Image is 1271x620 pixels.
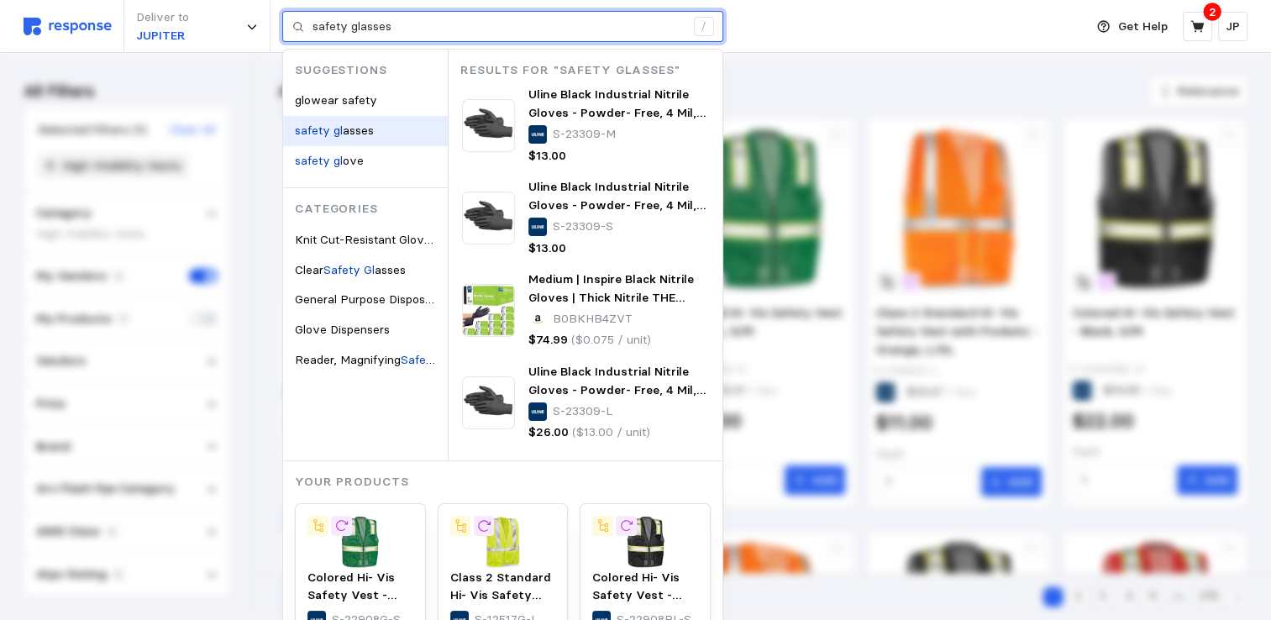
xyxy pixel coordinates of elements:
div: / [694,17,714,37]
p: ($0.075 / unit) [571,331,651,349]
span: Uline Black Industrial Nitrile Gloves - Powder- Free, 4 Mil, Medium [528,87,706,138]
p: S-23309-M [553,125,616,144]
p: S-23309-L [553,402,612,421]
p: Results for "safety glasses" [460,61,722,80]
span: asses [375,262,406,277]
p: Get Help [1118,18,1168,36]
img: S-23309-M [462,99,515,152]
span: General Purpose Disposable Gloves [295,292,489,307]
span: Uline Black Industrial Nitrile Gloves - Powder- Free, 4 Mil, Small [528,179,706,230]
p: $13.00 [528,147,566,166]
p: ($13.00 / unit) [572,423,650,442]
img: S-22908BL-S [592,516,698,569]
span: Knit Cut-Resistant Gloves [295,232,437,247]
mark: safety gl [295,123,343,138]
p: JUPITER [136,27,189,45]
mark: safety gl [295,153,343,168]
span: Clear [295,262,323,277]
p: Your Products [295,473,722,491]
img: 61+90HpIOvL._AC_SX569_.jpg [462,284,515,337]
p: Deliver to [136,8,189,27]
p: JP [1226,18,1240,36]
span: Reader, Magnifying [295,352,401,367]
span: asses [343,123,374,138]
span: Glove Dispensers [295,322,390,337]
span: glowear safety [295,92,377,108]
span: Medium | Inspire Black Nitrile Gloves | Thick Nitrile THE ORIGINAL Nitrile 4.5 Medical Food Clean... [528,271,694,360]
p: $13.00 [528,239,566,258]
p: S-23309-S [553,218,613,236]
span: ove [343,153,364,168]
img: S-12517G-L_US [450,516,556,569]
mark: Safety Gl [401,352,452,367]
p: $74.99 [528,331,568,349]
img: S-22908G-S [307,516,413,569]
button: Get Help [1087,11,1178,43]
input: Search for a product name or SKU [312,12,685,42]
mark: Safety Gl [323,262,375,277]
img: S-23309-S [462,192,515,244]
p: B0BKHB4ZVT [553,310,633,328]
p: 2 [1209,3,1216,21]
p: Categories [295,200,448,218]
p: Suggestions [295,61,448,80]
button: JP [1218,12,1247,41]
img: svg%3e [24,18,112,35]
span: Uline Black Industrial Nitrile Gloves - Powder- Free, 4 Mil, Large [528,364,706,415]
img: S-23309-L [462,376,515,429]
p: $26.00 [528,423,569,442]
